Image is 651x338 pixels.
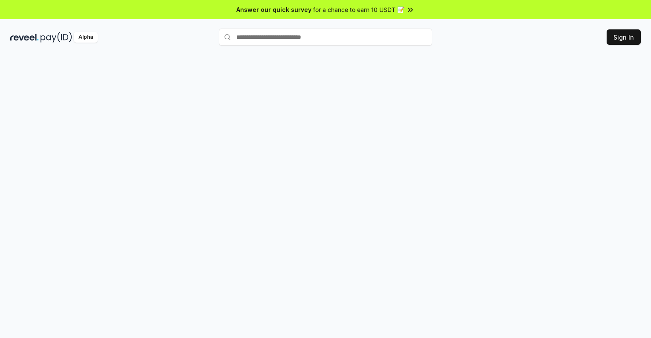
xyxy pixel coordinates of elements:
[607,29,641,45] button: Sign In
[313,5,404,14] span: for a chance to earn 10 USDT 📝
[10,32,39,43] img: reveel_dark
[236,5,311,14] span: Answer our quick survey
[41,32,72,43] img: pay_id
[74,32,98,43] div: Alpha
